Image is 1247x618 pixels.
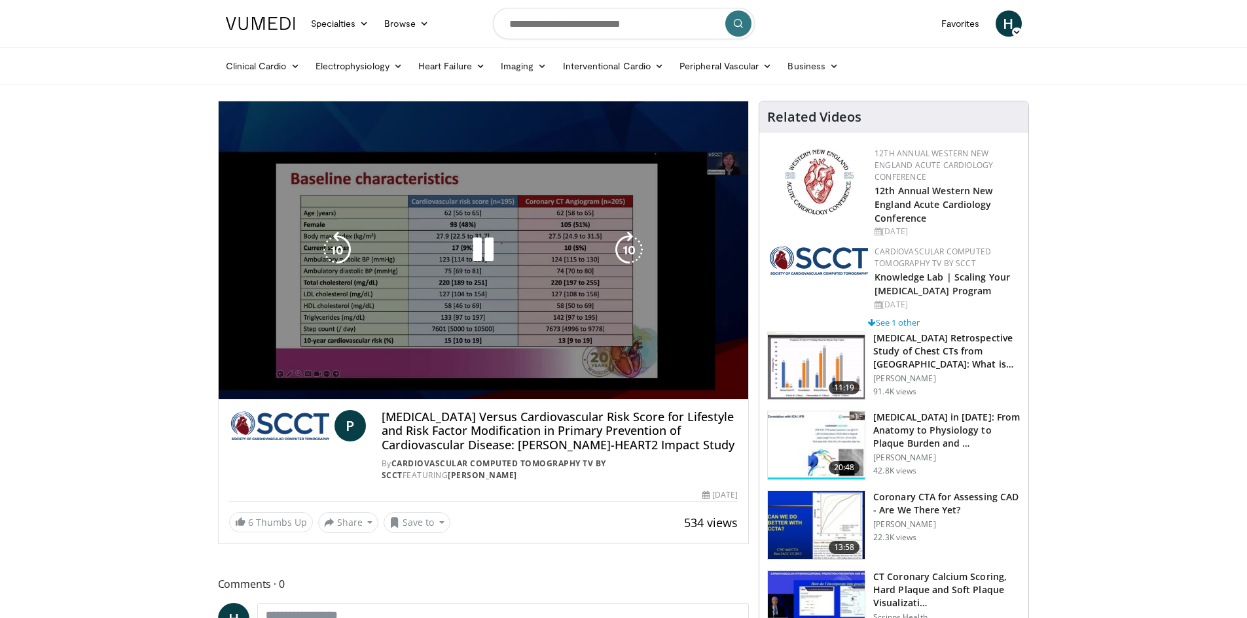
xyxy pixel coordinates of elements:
a: Favorites [933,10,988,37]
a: 6 Thumbs Up [229,512,313,532]
p: [PERSON_NAME] [873,519,1021,530]
div: [DATE] [875,299,1018,311]
div: By FEATURING [382,458,738,481]
p: 22.3K views [873,532,916,543]
a: Interventional Cardio [555,53,672,79]
img: VuMedi Logo [226,17,295,30]
div: [DATE] [875,226,1018,237]
a: 20:48 [MEDICAL_DATA] in [DATE]: From Anatomy to Physiology to Plaque Burden and … [PERSON_NAME] 4... [767,411,1021,480]
h3: Coronary CTA for Assessing CAD - Are We There Yet? [873,490,1021,517]
a: H [996,10,1022,37]
h4: Related Videos [767,109,861,125]
div: [DATE] [702,489,738,501]
img: 0954f259-7907-4053-a817-32a96463ecc8.png.150x105_q85_autocrop_double_scale_upscale_version-0.2.png [783,148,856,216]
p: 91.4K views [873,386,916,397]
a: Imaging [493,53,555,79]
img: Cardiovascular Computed Tomography TV by SCCT [229,410,329,441]
span: 6 [248,516,253,528]
a: See 1 other [868,317,920,328]
a: Browse [376,10,437,37]
a: 11:19 [MEDICAL_DATA] Retrospective Study of Chest CTs from [GEOGRAPHIC_DATA]: What is the Re… [PE... [767,332,1021,401]
a: 12th Annual Western New England Acute Cardiology Conference [875,184,992,224]
span: Comments 0 [218,575,750,592]
a: Cardiovascular Computed Tomography TV by SCCT [875,246,991,269]
img: c2eb46a3-50d3-446d-a553-a9f8510c7760.150x105_q85_crop-smart_upscale.jpg [768,332,865,400]
button: Save to [384,512,450,533]
p: 42.8K views [873,466,916,476]
a: 13:58 Coronary CTA for Assessing CAD - Are We There Yet? [PERSON_NAME] 22.3K views [767,490,1021,560]
h4: [MEDICAL_DATA] Versus Cardiovascular Risk Score for Lifestyle and Risk Factor Modification in Pri... [382,410,738,453]
a: P [334,410,366,441]
a: [PERSON_NAME] [448,470,517,481]
span: 13:58 [829,541,860,554]
a: Peripheral Vascular [672,53,780,79]
button: Share [318,512,379,533]
h3: [MEDICAL_DATA] Retrospective Study of Chest CTs from [GEOGRAPHIC_DATA]: What is the Re… [873,332,1021,371]
p: [PERSON_NAME] [873,373,1021,384]
h3: [MEDICAL_DATA] in [DATE]: From Anatomy to Physiology to Plaque Burden and … [873,411,1021,450]
a: Specialties [303,10,377,37]
p: [PERSON_NAME] [873,453,1021,463]
img: 34b2b9a4-89e5-4b8c-b553-8a638b61a706.150x105_q85_crop-smart_upscale.jpg [768,491,865,559]
h3: CT Coronary Calcium Scoring, Hard Plaque and Soft Plaque Visualizati… [873,570,1021,609]
a: Business [780,53,846,79]
img: 823da73b-7a00-425d-bb7f-45c8b03b10c3.150x105_q85_crop-smart_upscale.jpg [768,411,865,479]
input: Search topics, interventions [493,8,755,39]
a: Cardiovascular Computed Tomography TV by SCCT [382,458,606,481]
a: Knowledge Lab | Scaling Your [MEDICAL_DATA] Program [875,271,1010,297]
span: 20:48 [829,461,860,474]
img: 51a70120-4f25-49cc-93a4-67582377e75f.png.150x105_q85_autocrop_double_scale_upscale_version-0.2.png [770,246,868,275]
a: Clinical Cardio [218,53,308,79]
span: 534 views [684,515,738,530]
a: Electrophysiology [308,53,410,79]
span: 11:19 [829,381,860,394]
video-js: Video Player [219,101,749,400]
a: 12th Annual Western New England Acute Cardiology Conference [875,148,993,182]
a: Heart Failure [410,53,493,79]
